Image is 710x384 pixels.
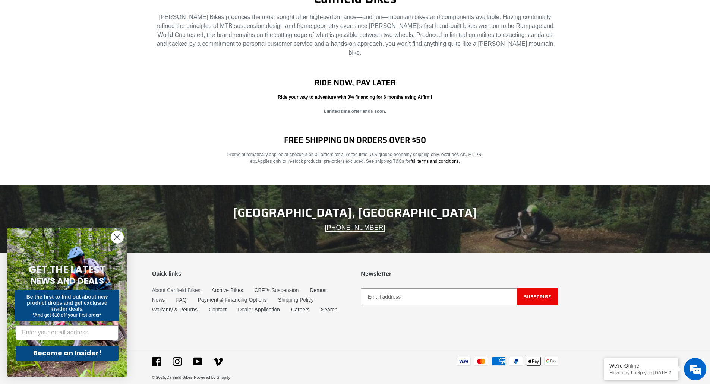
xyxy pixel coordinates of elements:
a: Shipping Policy [278,297,314,303]
p: [PERSON_NAME] Bikes produces the most sought after high-performance—and fun—mountain bikes and co... [152,13,558,57]
a: About Canfield Bikes [152,287,201,293]
p: Newsletter [361,270,558,277]
a: Careers [291,307,310,312]
button: Close dialog [111,231,124,244]
span: NEWS AND DEALS [31,275,104,287]
a: Powered by Shopify [194,375,230,380]
small: © 2025, [152,375,193,380]
h2: RIDE NOW, PAY LATER [221,78,489,87]
a: full terms and conditions [411,159,459,164]
a: Contact [209,307,227,312]
a: Demos [310,287,326,293]
input: Email address [361,288,517,305]
p: Quick links [152,270,350,277]
h2: [GEOGRAPHIC_DATA], [GEOGRAPHIC_DATA] [152,206,558,220]
strong: Limited time offer ends soon. [324,109,386,114]
a: CBF™ Suspension [254,287,299,293]
span: Be the first to find out about new product drops and get exclusive insider deals. [26,294,108,312]
a: Canfield Bikes [166,375,192,380]
div: We're Online! [609,363,673,369]
strong: Ride your way to adventure with 0% financing for 6 months using Affirm! [278,95,432,100]
p: How may I help you today? [609,370,673,375]
span: *And get $10 off your first order* [32,312,101,318]
a: [PHONE_NUMBER] [325,224,385,232]
h2: FREE SHIPPING ON ORDERS OVER $50 [221,135,489,145]
a: Warranty & Returns [152,307,198,312]
button: Subscribe [517,288,558,305]
input: Enter your email address [16,325,119,340]
a: News [152,297,165,303]
a: FAQ [176,297,187,303]
p: Promo automatically applied at checkout on all orders for a limited time. U.S ground economy ship... [221,151,489,165]
a: Search [321,307,337,312]
button: Become an Insider! [16,346,119,361]
span: Subscribe [524,293,551,300]
a: Dealer Application [238,307,280,312]
span: GET THE LATEST [29,263,105,276]
a: Archive Bikes [211,287,243,293]
a: Payment & Financing Options [198,297,267,303]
